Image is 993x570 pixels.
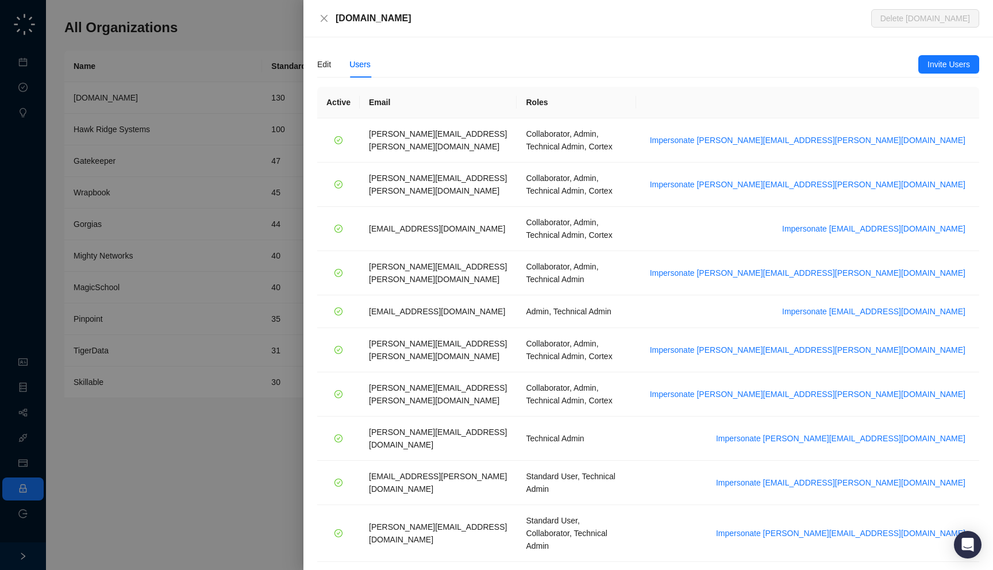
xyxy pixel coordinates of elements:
span: Impersonate [PERSON_NAME][EMAIL_ADDRESS][DOMAIN_NAME] [716,527,965,540]
button: Close [317,11,331,25]
button: Delete [DOMAIN_NAME] [871,9,979,28]
th: Roles [517,87,636,118]
span: Impersonate [EMAIL_ADDRESS][PERSON_NAME][DOMAIN_NAME] [716,476,965,489]
span: [PERSON_NAME][EMAIL_ADDRESS][PERSON_NAME][DOMAIN_NAME] [369,383,507,405]
span: check-circle [334,269,342,277]
span: Invite Users [927,58,970,71]
td: Technical Admin [517,417,636,461]
div: Open Intercom Messenger [954,531,982,559]
div: Users [349,58,371,71]
span: Impersonate [PERSON_NAME][EMAIL_ADDRESS][PERSON_NAME][DOMAIN_NAME] [650,178,965,191]
button: Impersonate [PERSON_NAME][EMAIL_ADDRESS][DOMAIN_NAME] [711,526,970,540]
span: check-circle [334,479,342,487]
span: check-circle [334,390,342,398]
span: check-circle [334,529,342,537]
span: check-circle [334,225,342,233]
td: Standard User, Collaborator, Technical Admin [517,505,636,562]
td: Collaborator, Admin, Technical Admin, Cortex [517,328,636,372]
th: Email [360,87,517,118]
span: Impersonate [EMAIL_ADDRESS][DOMAIN_NAME] [782,305,965,318]
span: Impersonate [PERSON_NAME][EMAIL_ADDRESS][PERSON_NAME][DOMAIN_NAME] [650,267,965,279]
button: Impersonate [PERSON_NAME][EMAIL_ADDRESS][PERSON_NAME][DOMAIN_NAME] [645,343,970,357]
span: Impersonate [PERSON_NAME][EMAIL_ADDRESS][PERSON_NAME][DOMAIN_NAME] [650,134,965,147]
span: Impersonate [PERSON_NAME][EMAIL_ADDRESS][DOMAIN_NAME] [716,432,965,445]
span: [EMAIL_ADDRESS][PERSON_NAME][DOMAIN_NAME] [369,472,507,494]
span: close [320,14,329,23]
span: [PERSON_NAME][EMAIL_ADDRESS][PERSON_NAME][DOMAIN_NAME] [369,262,507,284]
span: [PERSON_NAME][EMAIL_ADDRESS][PERSON_NAME][DOMAIN_NAME] [369,129,507,151]
span: [PERSON_NAME][EMAIL_ADDRESS][DOMAIN_NAME] [369,427,507,449]
span: check-circle [334,136,342,144]
td: Collaborator, Admin, Technical Admin [517,251,636,295]
span: Impersonate [PERSON_NAME][EMAIL_ADDRESS][PERSON_NAME][DOMAIN_NAME] [650,344,965,356]
button: Invite Users [918,55,979,74]
span: Impersonate [EMAIL_ADDRESS][DOMAIN_NAME] [782,222,965,235]
th: Active [317,87,360,118]
span: [PERSON_NAME][EMAIL_ADDRESS][PERSON_NAME][DOMAIN_NAME] [369,174,507,195]
button: Impersonate [EMAIL_ADDRESS][PERSON_NAME][DOMAIN_NAME] [711,476,970,490]
button: Impersonate [PERSON_NAME][EMAIL_ADDRESS][DOMAIN_NAME] [711,432,970,445]
span: check-circle [334,307,342,315]
span: [EMAIL_ADDRESS][DOMAIN_NAME] [369,224,505,233]
span: check-circle [334,180,342,188]
span: check-circle [334,346,342,354]
td: Collaborator, Admin, Technical Admin, Cortex [517,118,636,163]
button: Impersonate [PERSON_NAME][EMAIL_ADDRESS][PERSON_NAME][DOMAIN_NAME] [645,178,970,191]
div: Edit [317,58,331,71]
span: Impersonate [PERSON_NAME][EMAIL_ADDRESS][PERSON_NAME][DOMAIN_NAME] [650,388,965,400]
td: Collaborator, Admin, Technical Admin, Cortex [517,207,636,251]
button: Impersonate [EMAIL_ADDRESS][DOMAIN_NAME] [778,305,970,318]
span: [PERSON_NAME][EMAIL_ADDRESS][PERSON_NAME][DOMAIN_NAME] [369,339,507,361]
button: Impersonate [PERSON_NAME][EMAIL_ADDRESS][PERSON_NAME][DOMAIN_NAME] [645,266,970,280]
button: Impersonate [PERSON_NAME][EMAIL_ADDRESS][PERSON_NAME][DOMAIN_NAME] [645,387,970,401]
span: [EMAIL_ADDRESS][DOMAIN_NAME] [369,307,505,316]
button: Impersonate [PERSON_NAME][EMAIL_ADDRESS][PERSON_NAME][DOMAIN_NAME] [645,133,970,147]
span: check-circle [334,434,342,442]
span: [PERSON_NAME][EMAIL_ADDRESS][DOMAIN_NAME] [369,522,507,544]
button: Impersonate [EMAIL_ADDRESS][DOMAIN_NAME] [778,222,970,236]
td: Standard User, Technical Admin [517,461,636,505]
td: Collaborator, Admin, Technical Admin, Cortex [517,163,636,207]
td: Collaborator, Admin, Technical Admin, Cortex [517,372,636,417]
td: Admin, Technical Admin [517,295,636,328]
div: [DOMAIN_NAME] [336,11,871,25]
